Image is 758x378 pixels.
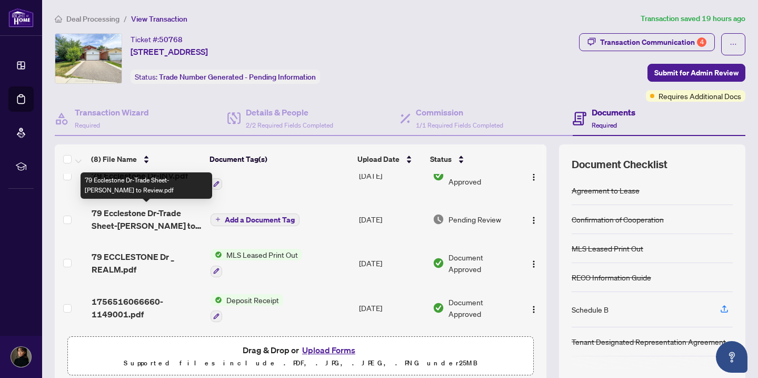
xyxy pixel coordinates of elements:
div: RECO Information Guide [572,272,651,283]
span: View Transaction [131,14,187,24]
span: Trade Number Generated - Pending Information [159,72,316,82]
div: 4 [697,37,706,47]
span: Requires Additional Docs [659,90,741,102]
td: [DATE] [355,240,428,286]
td: [DATE] [355,286,428,331]
span: Required [592,121,617,129]
span: Document Approved [448,164,516,187]
span: Submit for Admin Review [654,64,739,81]
button: Logo [525,299,542,316]
span: 1/1 Required Fields Completed [416,121,503,129]
th: Document Tag(s) [205,144,353,174]
div: Transaction Communication [600,34,706,51]
button: Status IconCommission Statement Sent to Listing Brokerage [211,161,347,190]
button: Submit for Admin Review [647,64,745,82]
span: 1756516066660-1149001.pdf [92,295,202,321]
h4: Commission [416,106,503,119]
th: Upload Date [353,144,426,174]
h4: Documents [592,106,635,119]
div: Ticket #: [131,33,183,45]
span: [STREET_ADDRESS] [131,45,208,58]
button: Logo [525,211,542,228]
span: 50768 [159,35,183,44]
td: [DATE] [355,198,428,240]
span: Add a Document Tag [225,216,295,224]
span: Deposit Receipt [222,294,283,306]
span: Document Checklist [572,157,667,172]
div: MLS Leased Print Out [572,243,643,254]
td: [DATE] [355,153,428,198]
span: Deal Processing [66,14,119,24]
img: Status Icon [211,249,222,260]
img: Document Status [433,214,444,225]
img: Logo [530,173,538,181]
td: [DATE] [355,331,428,376]
span: home [55,15,62,23]
li: / [124,13,127,25]
article: Transaction saved 19 hours ago [641,13,745,25]
img: Logo [530,260,538,268]
th: Status [426,144,517,174]
h4: Transaction Wizard [75,106,149,119]
button: Add a Document Tag [211,214,300,226]
div: 79 Ecclestone Dr-Trade Sheet-[PERSON_NAME] to Review.pdf [81,172,212,199]
img: IMG-W12355590_1.jpg [55,34,122,83]
button: Status IconDeposit Receipt [211,294,283,323]
span: Drag & Drop orUpload FormsSupported files include .PDF, .JPG, .JPEG, .PNG under25MB [68,337,533,376]
img: Document Status [433,257,444,269]
div: Agreement to Lease [572,185,640,196]
div: Status: [131,70,320,84]
span: Status [430,153,452,165]
button: Transaction Communication4 [579,33,715,51]
button: Upload Forms [299,343,358,357]
span: ellipsis [730,41,737,48]
span: (8) File Name [91,153,137,165]
span: plus [215,217,221,222]
span: Document Approved [448,251,516,275]
button: Open asap [716,341,747,373]
h4: Details & People [246,106,333,119]
span: MLS Leased Print Out [222,249,302,260]
button: Logo [525,167,542,184]
img: Profile Icon [11,347,31,367]
button: Logo [525,255,542,272]
button: Status IconMLS Leased Print Out [211,249,302,277]
img: Document Status [433,170,444,181]
button: Add a Document Tag [211,212,300,226]
span: 2/2 Required Fields Completed [246,121,333,129]
p: Supported files include .PDF, .JPG, .JPEG, .PNG under 25 MB [74,357,527,370]
img: Status Icon [211,294,222,306]
div: Confirmation of Cooperation [572,214,664,225]
img: Document Status [433,302,444,314]
th: (8) File Name [87,144,205,174]
span: Drag & Drop or [243,343,358,357]
span: Required [75,121,100,129]
div: Schedule B [572,304,609,315]
span: 79 Ecclestone Dr-Trade Sheet-[PERSON_NAME] to Review.pdf [92,207,202,232]
img: Logo [530,305,538,314]
div: Tenant Designated Representation Agreement [572,336,726,347]
span: Pending Review [448,214,501,225]
img: logo [8,8,34,27]
span: 79 ECCLESTONE Dr _ REALM.pdf [92,250,202,276]
span: Document Approved [448,296,516,319]
span: Upload Date [357,153,400,165]
img: Logo [530,216,538,225]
